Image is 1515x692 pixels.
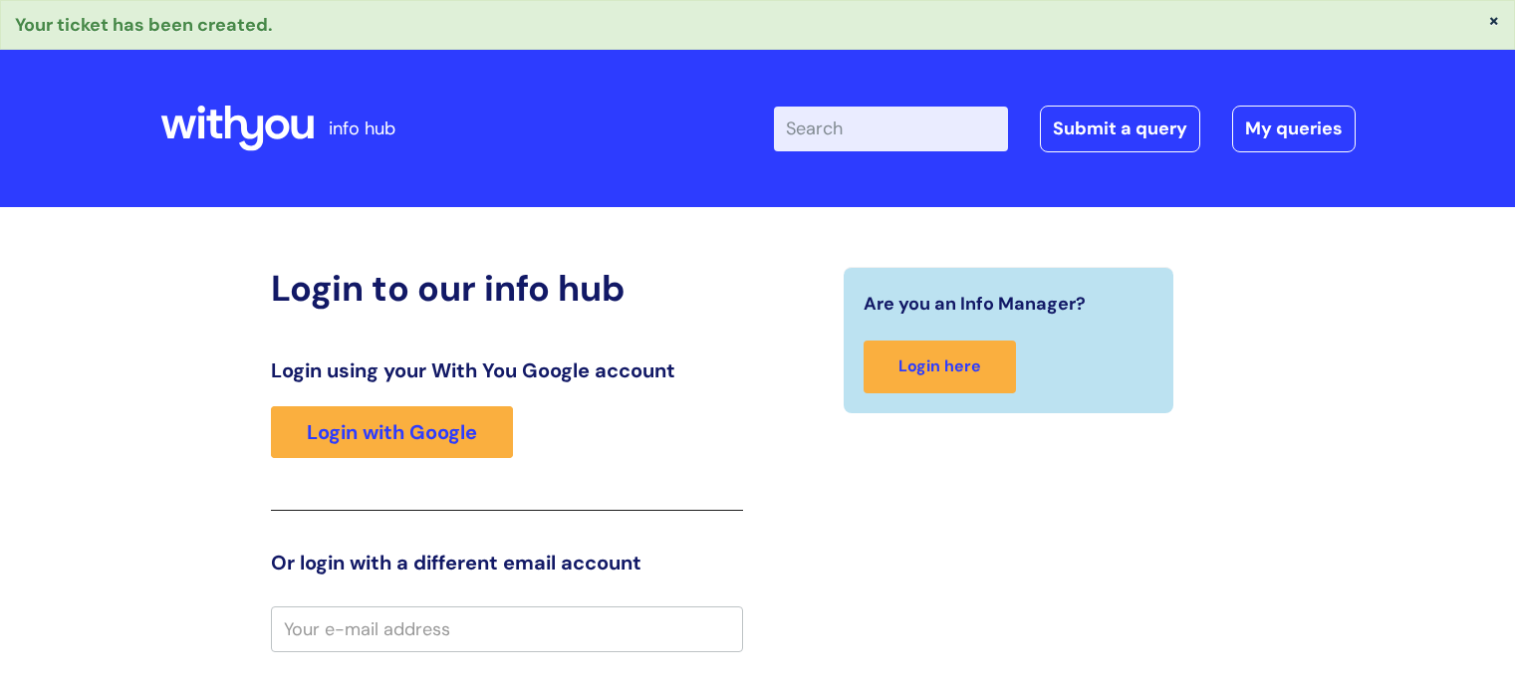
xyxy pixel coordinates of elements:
[864,288,1086,320] span: Are you an Info Manager?
[271,551,743,575] h3: Or login with a different email account
[271,406,513,458] a: Login with Google
[864,341,1016,393] a: Login here
[1232,106,1356,151] a: My queries
[1488,11,1500,29] button: ×
[271,606,743,652] input: Your e-mail address
[271,358,743,382] h3: Login using your With You Google account
[774,107,1008,150] input: Search
[1040,106,1200,151] a: Submit a query
[329,113,395,144] p: info hub
[271,267,743,310] h2: Login to our info hub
